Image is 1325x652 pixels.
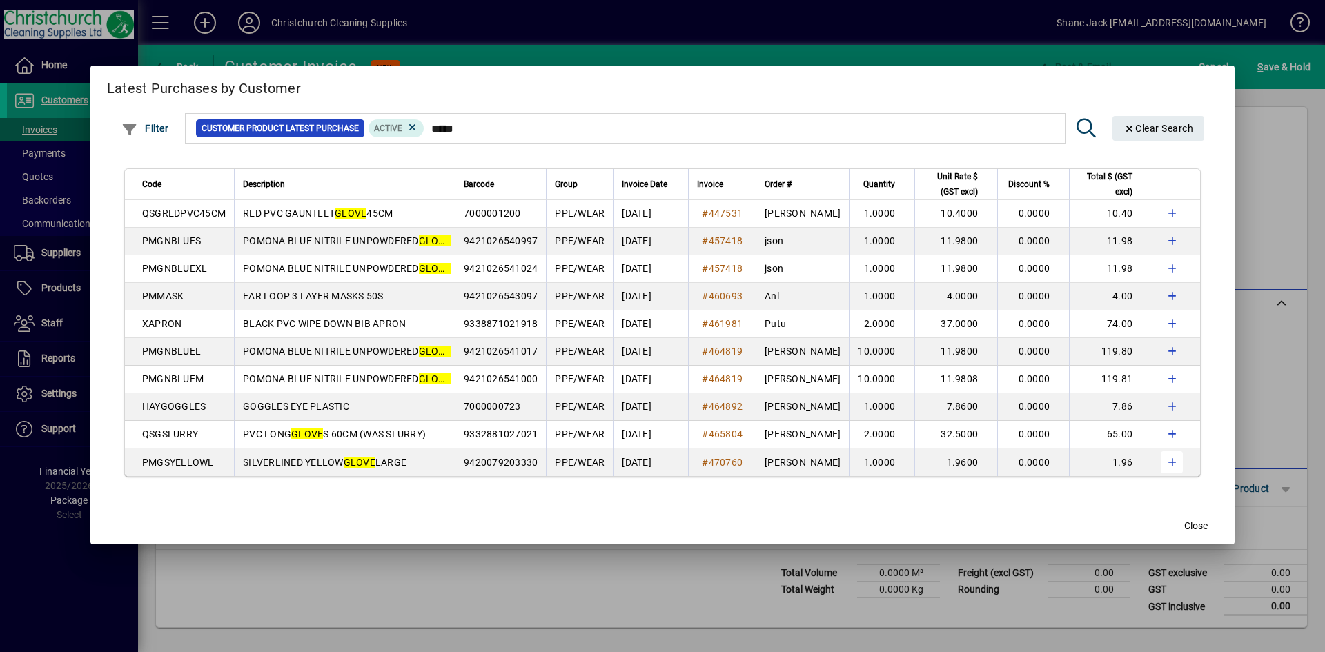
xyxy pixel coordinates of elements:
span: 9421026541024 [464,263,538,274]
td: 11.98 [1069,255,1152,283]
span: 465804 [709,428,743,439]
td: [DATE] [613,310,688,338]
span: 9332881027021 [464,428,538,439]
div: Quantity [858,177,907,192]
button: Close [1174,514,1218,539]
button: Filter [118,116,173,141]
a: #457418 [697,261,747,276]
span: Code [142,177,161,192]
span: PPE/WEAR [555,346,605,357]
td: 32.5000 [914,421,997,448]
td: [PERSON_NAME] [756,366,849,393]
td: json [756,255,849,283]
span: PMGNBLUEM [142,373,204,384]
td: 0.0000 [997,448,1069,476]
span: Total $ (GST excl) [1078,169,1132,199]
a: #464892 [697,399,747,414]
span: # [702,346,708,357]
td: [DATE] [613,338,688,366]
td: 119.81 [1069,366,1152,393]
td: 7.86 [1069,393,1152,421]
em: GLOVE [291,428,323,439]
h2: Latest Purchases by Customer [90,66,1235,106]
em: GLOVE [419,346,451,357]
div: Total $ (GST excl) [1078,169,1145,199]
span: Quantity [863,177,895,192]
button: Clear [1112,116,1205,141]
span: 464819 [709,373,743,384]
a: #457418 [697,233,747,248]
td: 11.9800 [914,255,997,283]
td: [PERSON_NAME] [756,200,849,228]
span: Active [374,124,402,133]
td: [DATE] [613,200,688,228]
span: 9421026540997 [464,235,538,246]
td: 10.40 [1069,200,1152,228]
span: Barcode [464,177,494,192]
td: 0.0000 [997,310,1069,338]
span: Unit Rate $ (GST excl) [923,169,978,199]
a: #464819 [697,371,747,386]
em: GLOVE [419,235,451,246]
span: # [702,401,708,412]
a: #460693 [697,288,747,304]
td: [DATE] [613,255,688,283]
td: 0.0000 [997,200,1069,228]
span: HAYGOGGLES [142,401,206,412]
span: # [702,263,708,274]
span: 457418 [709,235,743,246]
div: Code [142,177,226,192]
span: Invoice [697,177,723,192]
span: SILVERLINED YELLOW LARGE [243,457,406,468]
td: json [756,228,849,255]
td: 11.98 [1069,228,1152,255]
span: Order # [765,177,792,192]
em: GLOVE [335,208,366,219]
em: GLOVE [419,373,451,384]
td: [DATE] [613,283,688,310]
span: 464892 [709,401,743,412]
td: 1.0000 [849,255,914,283]
a: #447531 [697,206,747,221]
td: 11.9800 [914,338,997,366]
span: # [702,208,708,219]
span: 460693 [709,290,743,302]
td: 0.0000 [997,283,1069,310]
td: 0.0000 [997,255,1069,283]
td: 1.0000 [849,448,914,476]
span: RED PVC GAUNTLET 45CM [243,208,393,219]
span: PPE/WEAR [555,318,605,329]
div: Discount % [1006,177,1062,192]
td: 0.0000 [997,228,1069,255]
td: 1.9600 [914,448,997,476]
span: 7000001200 [464,208,521,219]
a: #464819 [697,344,747,359]
span: Group [555,177,578,192]
span: # [702,318,708,329]
span: # [702,428,708,439]
span: 464819 [709,346,743,357]
td: [DATE] [613,448,688,476]
td: 119.80 [1069,338,1152,366]
mat-chip: Product Activation Status: Active [369,119,424,137]
td: [PERSON_NAME] [756,448,849,476]
td: 1.0000 [849,283,914,310]
td: 11.9800 [914,228,997,255]
td: 1.0000 [849,200,914,228]
div: Invoice Date [622,177,680,192]
td: 0.0000 [997,366,1069,393]
span: 7000000723 [464,401,521,412]
td: Anl [756,283,849,310]
td: [DATE] [613,393,688,421]
span: GOGGLES EYE PLASTIC [243,401,349,412]
td: 10.0000 [849,366,914,393]
td: [DATE] [613,366,688,393]
span: PPE/WEAR [555,401,605,412]
td: Putu [756,310,849,338]
span: # [702,290,708,302]
td: [PERSON_NAME] [756,421,849,448]
td: 4.00 [1069,283,1152,310]
span: PPE/WEAR [555,263,605,274]
td: [PERSON_NAME] [756,338,849,366]
span: 470760 [709,457,743,468]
